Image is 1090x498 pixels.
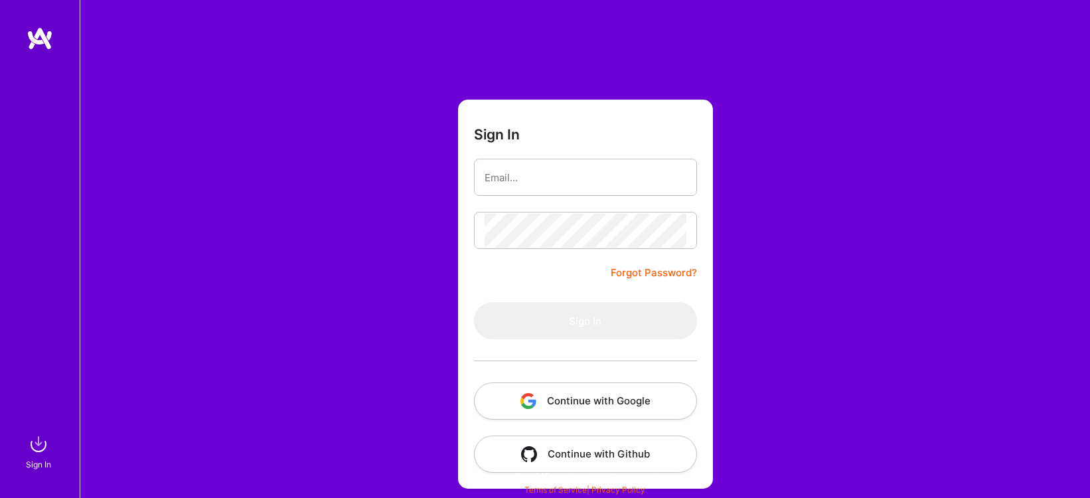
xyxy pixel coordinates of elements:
a: Privacy Policy [591,485,645,495]
span: | [524,485,645,495]
button: Continue with Github [474,436,697,473]
div: Sign In [26,457,51,471]
div: © 2025 ATeams Inc., All rights reserved. [80,459,1090,492]
img: sign in [25,431,52,457]
img: icon [521,446,537,462]
a: Terms of Service [524,485,587,495]
img: logo [27,27,53,50]
a: Forgot Password? [611,265,697,281]
button: Continue with Google [474,382,697,420]
a: sign inSign In [28,431,52,471]
button: Sign In [474,302,697,339]
input: Email... [485,161,686,195]
h3: Sign In [474,126,520,143]
img: icon [520,393,536,409]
